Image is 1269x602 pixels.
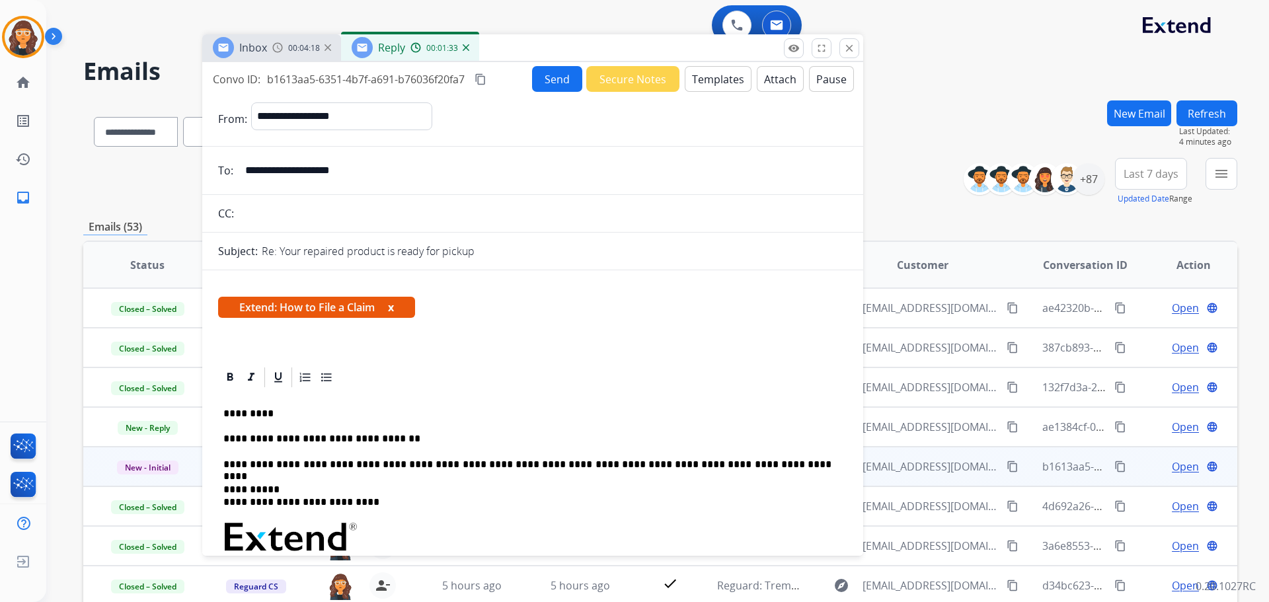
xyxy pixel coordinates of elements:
button: Updated Date [1118,194,1169,204]
mat-icon: content_copy [1007,540,1019,552]
div: Italic [241,367,261,387]
p: To: [218,163,233,178]
span: New - Initial [117,461,178,474]
span: Closed – Solved [111,500,184,514]
span: Open [1172,498,1199,514]
span: [EMAIL_ADDRESS][DOMAIN_NAME] [863,498,999,514]
span: Closed – Solved [111,342,184,356]
mat-icon: close [843,42,855,54]
h2: Emails [83,58,1237,85]
span: Open [1172,459,1199,474]
p: Re: Your repaired product is ready for pickup [262,243,475,259]
span: Open [1172,379,1199,395]
span: [EMAIL_ADDRESS][DOMAIN_NAME] [863,578,999,593]
mat-icon: list_alt [15,113,31,129]
mat-icon: language [1206,421,1218,433]
span: b1613aa5-6351-4b7f-a691-b76036f20fa7 [267,72,465,87]
span: Conversation ID [1043,257,1128,273]
mat-icon: content_copy [1114,302,1126,314]
span: Open [1172,578,1199,593]
span: 00:04:18 [288,43,320,54]
span: 4 minutes ago [1179,137,1237,147]
span: 3a6e8553-ab95-43a3-96a2-fec305d529b2 [1042,539,1245,553]
mat-icon: home [15,75,31,91]
mat-icon: explore [833,578,849,593]
mat-icon: content_copy [1114,342,1126,354]
span: [EMAIL_ADDRESS][DOMAIN_NAME] [863,459,999,474]
div: Bullet List [317,367,336,387]
mat-icon: history [15,151,31,167]
mat-icon: content_copy [1007,580,1019,591]
span: Open [1172,538,1199,554]
span: Open [1172,340,1199,356]
span: b1613aa5-6351-4b7f-a691-b76036f20fa7 [1042,459,1240,474]
span: Last Updated: [1179,126,1237,137]
mat-icon: inbox [15,190,31,206]
div: Underline [268,367,288,387]
p: Subject: [218,243,258,259]
span: ae1384cf-04f8-4b21-842c-ac9934e3d943 [1042,420,1240,434]
span: [EMAIL_ADDRESS][DOMAIN_NAME] [863,340,999,356]
span: Closed – Solved [111,381,184,395]
mat-icon: fullscreen [816,42,827,54]
mat-icon: content_copy [475,73,486,85]
span: [EMAIL_ADDRESS][DOMAIN_NAME] [863,379,999,395]
mat-icon: content_copy [1007,461,1019,472]
button: Refresh [1176,100,1237,126]
mat-icon: content_copy [1007,342,1019,354]
span: Last 7 days [1124,171,1178,176]
button: x [388,299,394,315]
span: New - Reply [118,421,178,435]
span: Status [130,257,165,273]
span: 5 hours ago [551,578,610,593]
span: Open [1172,300,1199,316]
mat-icon: language [1206,302,1218,314]
p: 0.20.1027RC [1196,578,1256,594]
mat-icon: language [1206,540,1218,552]
span: [EMAIL_ADDRESS][DOMAIN_NAME] [863,538,999,554]
mat-icon: menu [1213,166,1229,182]
mat-icon: language [1206,500,1218,512]
p: Convo ID: [213,71,260,87]
span: [EMAIL_ADDRESS][DOMAIN_NAME] [863,300,999,316]
mat-icon: remove_red_eye [788,42,800,54]
span: Open [1172,419,1199,435]
span: Reguard CS [226,580,286,593]
button: Attach [757,66,804,92]
span: 132f7d3a-21b2-474d-8761-e0470bac0b0d [1042,380,1247,395]
img: avatar [5,19,42,56]
mat-icon: content_copy [1114,421,1126,433]
button: Last 7 days [1115,158,1187,190]
mat-icon: content_copy [1114,381,1126,393]
span: Reguard: Tremendous Fulfillment [717,578,884,593]
div: Bold [220,367,240,387]
span: Closed – Solved [111,302,184,316]
div: Ordered List [295,367,315,387]
button: Templates [685,66,751,92]
mat-icon: content_copy [1114,580,1126,591]
mat-icon: language [1206,342,1218,354]
img: agent-avatar [327,572,354,600]
span: Closed – Solved [111,540,184,554]
span: Reply [378,40,405,55]
span: Extend: How to File a Claim [218,297,415,318]
button: Pause [809,66,854,92]
span: 5 hours ago [442,578,502,593]
span: [EMAIL_ADDRESS][DOMAIN_NAME] [863,419,999,435]
button: Send [532,66,582,92]
mat-icon: check [662,576,678,591]
mat-icon: content_copy [1007,421,1019,433]
span: Closed – Solved [111,580,184,593]
span: 4d692a26-a01a-4a9a-9e97-27c6b70d82dc [1042,499,1247,513]
span: Customer [897,257,948,273]
mat-icon: content_copy [1007,500,1019,512]
button: New Email [1107,100,1171,126]
p: CC: [218,206,234,221]
mat-icon: content_copy [1114,500,1126,512]
span: 387cb893-db73-42e4-a71c-1bffa898f849 [1042,340,1240,355]
div: +87 [1073,163,1104,195]
p: Emails (53) [83,219,147,235]
mat-icon: language [1206,461,1218,472]
span: Range [1118,193,1192,204]
span: 00:01:33 [426,43,458,54]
